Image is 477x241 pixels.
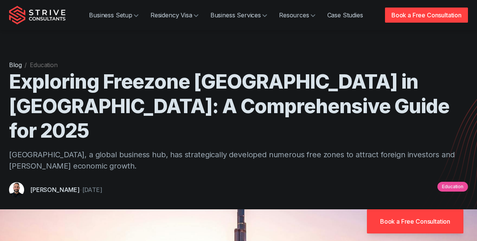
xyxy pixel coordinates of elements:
span: / [25,61,27,69]
a: [PERSON_NAME] [30,186,80,193]
a: Business Setup [83,8,144,23]
p: [GEOGRAPHIC_DATA], a global business hub, has strategically developed numerous free zones to attr... [9,149,468,172]
img: aDXDSydWJ-7kSlbU_Untitleddesign-75-.png [9,182,24,197]
a: Book a Free Consultation [367,209,463,233]
a: Education [437,182,468,192]
a: Residency Visa [144,8,204,23]
a: Business Services [204,8,273,23]
a: Blog [9,61,21,69]
a: Resources [273,8,321,23]
h1: Exploring Freezone [GEOGRAPHIC_DATA] in [GEOGRAPHIC_DATA]: A Comprehensive Guide for 2025 [9,69,468,143]
span: - [80,186,82,193]
time: [DATE] [82,186,102,193]
a: Book a Free Consultation [385,8,468,23]
img: Strive Consultants [9,6,66,25]
a: Case Studies [321,8,369,23]
li: Education [30,60,58,69]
